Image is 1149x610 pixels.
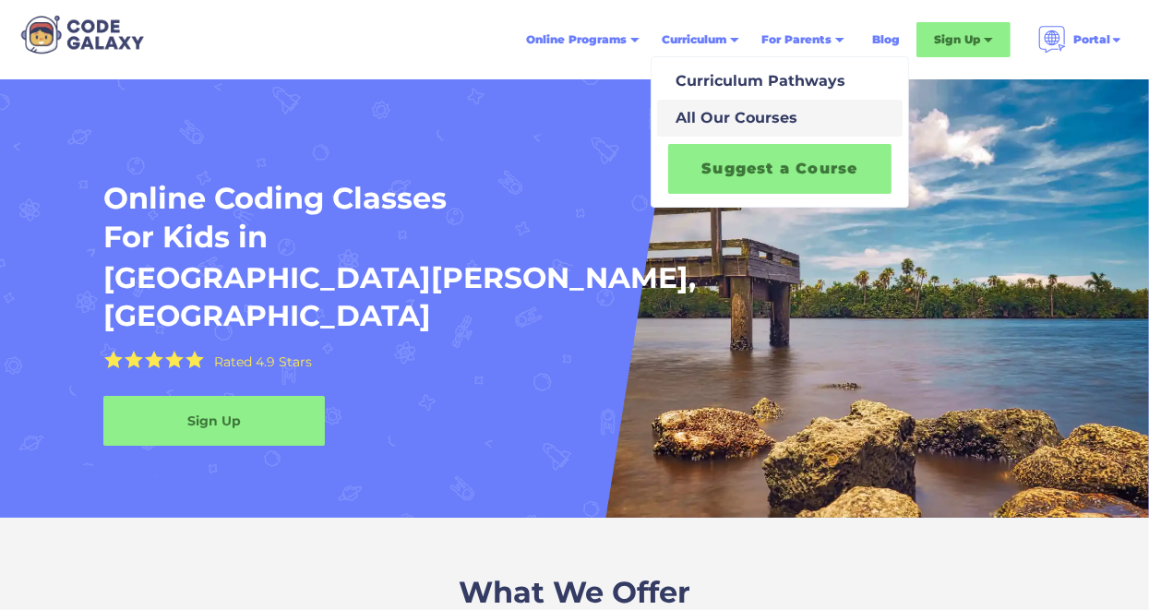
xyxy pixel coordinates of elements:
[1027,18,1134,61] div: Portal
[668,107,797,129] div: All Our Courses
[668,144,892,194] a: Suggest a Course
[861,23,911,56] a: Blog
[515,23,651,56] div: Online Programs
[526,30,627,49] div: Online Programs
[761,30,832,49] div: For Parents
[145,351,163,368] img: Yellow Star - the Code Galaxy
[103,179,901,256] h1: Online Coding Classes For Kids in
[165,351,184,368] img: Yellow Star - the Code Galaxy
[186,351,204,368] img: Yellow Star - the Code Galaxy
[934,30,980,49] div: Sign Up
[750,23,856,56] div: For Parents
[657,100,903,137] a: All Our Courses
[125,351,143,368] img: Yellow Star - the Code Galaxy
[214,355,312,368] div: Rated 4.9 Stars
[1073,30,1110,49] div: Portal
[668,70,845,92] div: Curriculum Pathways
[651,23,750,56] div: Curriculum
[662,30,726,49] div: Curriculum
[104,351,123,368] img: Yellow Star - the Code Galaxy
[916,22,1011,57] div: Sign Up
[103,396,325,446] a: Sign Up
[651,56,909,208] nav: Curriculum
[103,259,842,336] h1: [GEOGRAPHIC_DATA][PERSON_NAME], [GEOGRAPHIC_DATA]
[657,63,903,100] a: Curriculum Pathways
[103,412,325,430] div: Sign Up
